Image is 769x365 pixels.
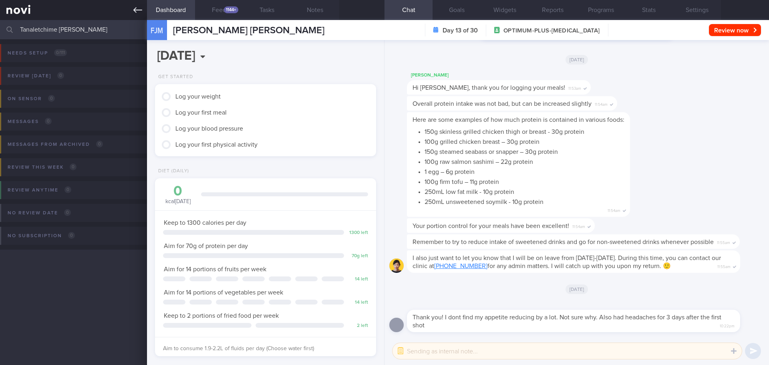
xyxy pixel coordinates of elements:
span: 0 [70,163,76,170]
div: Diet (Daily) [155,168,189,174]
div: 1300 left [348,230,368,236]
div: Messages [6,116,54,127]
span: 0 [57,72,64,79]
span: 0 [68,232,75,239]
span: Overall protein intake was not bad, but can be increased slightly [413,101,592,107]
div: Needs setup [6,48,69,58]
span: 0 [48,95,55,102]
span: 11:54am [572,222,585,230]
span: Here are some examples of how much protein is contained in various foods: [413,117,624,123]
span: 0 [64,209,71,216]
div: Review [DATE] [6,71,66,81]
span: Keep to 1300 calories per day [164,220,246,226]
span: OPTIMUM-PLUS-[MEDICAL_DATA] [503,27,600,35]
div: On sensor [6,93,57,104]
span: 11:55am [717,262,731,270]
div: FJM [145,15,169,46]
div: 70 g left [348,253,368,259]
li: 150g steamed seabass or snapper – 30g protein [425,146,624,156]
span: 11:54am [595,100,608,107]
span: 0 / 111 [54,49,67,56]
div: 0 [163,184,193,198]
li: 1 egg – 6g protein [425,166,624,176]
span: [PERSON_NAME] [PERSON_NAME] [173,26,324,35]
li: 250mL unsweetened soymilk - 10g protein [425,196,624,206]
div: [PERSON_NAME] [407,71,615,80]
span: 0 [64,186,71,193]
div: No review date [6,208,73,218]
span: [DATE] [566,284,588,294]
div: 14 left [348,300,368,306]
span: 10:22pm [720,321,735,329]
div: kcal [DATE] [163,184,193,206]
span: Aim for 70g of protein per day [164,243,248,249]
span: Aim to consume 1.9-2.2L of fluids per day (Choose water first) [163,346,314,351]
li: 100g grilled chicken breast – 30g protein [425,136,624,146]
a: [PHONE_NUMBER] [434,263,487,269]
li: 150g skinless grilled chicken thigh or breast - 30g protein [425,126,624,136]
div: No subscription [6,230,77,241]
div: 2 left [348,323,368,329]
div: 14 left [348,276,368,282]
button: Review now [709,24,761,36]
li: 100g raw salmon sashimi – 22g protein [425,156,624,166]
span: 11:55am [717,238,730,246]
li: 250mL low fat milk - 10g protein [425,186,624,196]
span: 0 [96,141,103,147]
strong: Day 13 of 30 [443,26,478,34]
span: Hi [PERSON_NAME], thank you for logging your meals! [413,85,565,91]
span: Thank you! I dont find my appetite reducing by a lot. Not sure why. Also had headaches for 3 days... [413,314,721,329]
span: 11:53am [568,84,581,91]
span: Remember to try to reduce intake of sweetened drinks and go for non-sweetened drinks whenever pos... [413,239,714,245]
span: Your portion control for your meals have been excellent! [413,223,569,229]
div: Review this week [6,162,79,173]
li: 100g firm tofu – 11g protein [425,176,624,186]
span: Aim for 14 portions of fruits per week [164,266,266,272]
div: 1144+ [224,6,238,13]
div: Review anytime [6,185,73,196]
span: Keep to 2 portions of fried food per week [164,313,279,319]
span: I also just want to let you know that I will be on leave from [DATE]-[DATE]. During this time, yo... [413,255,721,269]
span: [DATE] [566,55,588,65]
span: 11:54am [608,206,620,214]
span: Aim for 14 portions of vegetables per week [164,289,283,296]
span: 0 [45,118,52,125]
div: Get Started [155,74,193,80]
div: Messages from Archived [6,139,105,150]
